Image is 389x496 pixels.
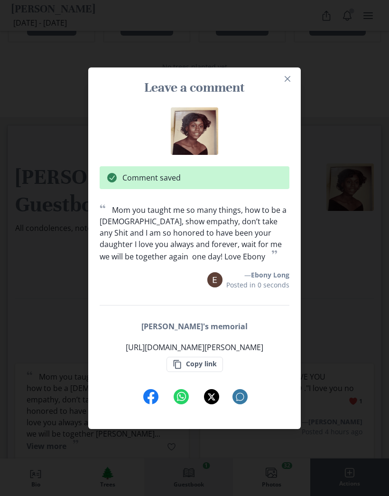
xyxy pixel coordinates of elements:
[126,342,263,353] p: [URL][DOMAIN_NAME][PERSON_NAME]
[251,270,289,279] span: Ebony Long
[207,272,222,287] img: Avatar: EL
[100,204,106,215] span: “
[171,107,218,155] img: Gail
[167,357,223,372] button: Copy link
[107,79,282,96] h3: Leave a comment
[226,270,289,280] p: —
[100,204,289,262] p: Mom you taught me so many things, how to be a [DEMOGRAPHIC_DATA], show empathy, don’t take any Sh...
[100,321,289,332] h2: [PERSON_NAME]'s memorial
[100,166,289,189] div: Comment saved
[226,280,289,290] p: Posted in 0 seconds
[271,247,278,263] span: ”
[280,71,295,86] button: Close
